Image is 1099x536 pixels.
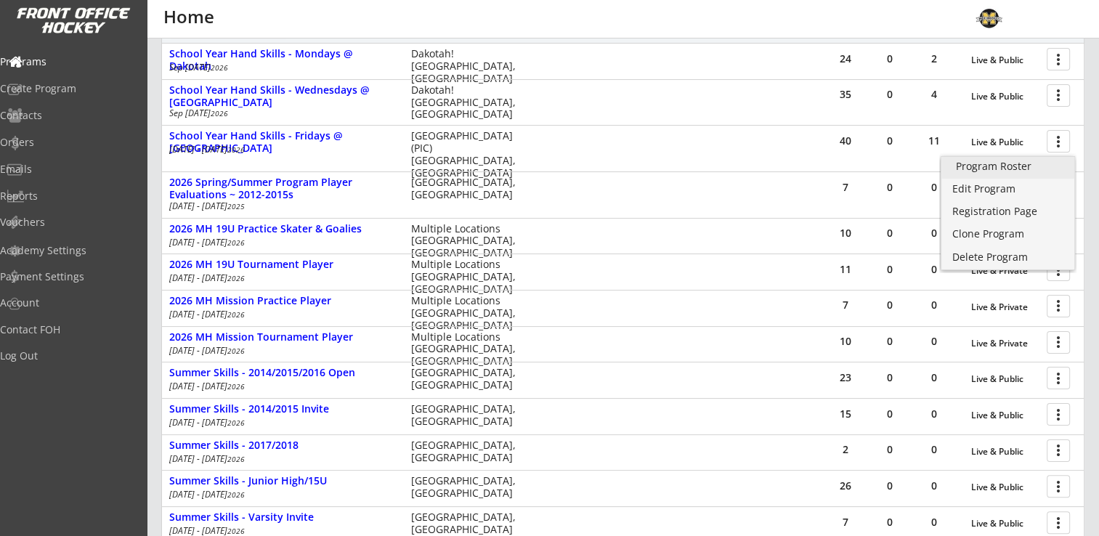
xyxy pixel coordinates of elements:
[868,481,912,491] div: 0
[1047,84,1070,107] button: more_vert
[912,54,956,64] div: 2
[1047,511,1070,534] button: more_vert
[169,490,392,499] div: [DATE] - [DATE]
[824,481,867,491] div: 26
[868,444,912,455] div: 0
[411,403,525,428] div: [GEOGRAPHIC_DATA], [GEOGRAPHIC_DATA]
[912,300,956,310] div: 0
[227,454,245,464] em: 2026
[912,182,956,192] div: 0
[868,54,912,64] div: 0
[868,89,912,100] div: 0
[912,373,956,383] div: 0
[912,89,956,100] div: 4
[971,482,1039,492] div: Live & Public
[1047,295,1070,317] button: more_vert
[169,346,392,355] div: [DATE] - [DATE]
[868,517,912,527] div: 0
[912,444,956,455] div: 0
[211,108,228,118] em: 2026
[971,266,1039,276] div: Live & Private
[411,475,525,500] div: [GEOGRAPHIC_DATA], [GEOGRAPHIC_DATA]
[169,130,396,155] div: School Year Hand Skills - Fridays @ [GEOGRAPHIC_DATA]
[952,184,1063,194] div: Edit Program
[824,136,867,146] div: 40
[227,490,245,500] em: 2026
[868,136,912,146] div: 0
[169,145,392,154] div: [DATE] - [DATE]
[1047,48,1070,70] button: more_vert
[971,410,1039,421] div: Live & Public
[169,403,396,415] div: Summer Skills - 2014/2015 Invite
[971,338,1039,349] div: Live & Private
[411,439,525,464] div: [GEOGRAPHIC_DATA], [GEOGRAPHIC_DATA]
[169,331,396,344] div: 2026 MH Mission Tournament Player
[169,439,396,452] div: Summer Skills - 2017/2018
[169,310,392,319] div: [DATE] - [DATE]
[868,264,912,275] div: 0
[169,109,392,118] div: Sep [DATE]
[1047,367,1070,389] button: more_vert
[941,202,1074,224] a: Registration Page
[169,382,392,391] div: [DATE] - [DATE]
[169,511,396,524] div: Summer Skills - Varsity Invite
[912,517,956,527] div: 0
[169,202,392,211] div: [DATE] - [DATE]
[824,373,867,383] div: 23
[912,409,956,419] div: 0
[411,176,525,201] div: [GEOGRAPHIC_DATA], [GEOGRAPHIC_DATA]
[824,409,867,419] div: 15
[169,63,392,72] div: Sep [DATE]
[411,331,525,368] div: Multiple Locations [GEOGRAPHIC_DATA], [GEOGRAPHIC_DATA]
[411,295,525,331] div: Multiple Locations [GEOGRAPHIC_DATA], [GEOGRAPHIC_DATA]
[227,145,245,155] em: 2026
[912,481,956,491] div: 0
[411,130,525,179] div: [GEOGRAPHIC_DATA] (PIC) [GEOGRAPHIC_DATA], [GEOGRAPHIC_DATA]
[211,62,228,73] em: 2026
[227,381,245,391] em: 2026
[824,54,867,64] div: 24
[169,455,392,463] div: [DATE] - [DATE]
[912,264,956,275] div: 0
[868,336,912,346] div: 0
[824,182,867,192] div: 7
[1047,475,1070,498] button: more_vert
[824,228,867,238] div: 10
[941,179,1074,201] a: Edit Program
[971,55,1039,65] div: Live & Public
[169,223,396,235] div: 2026 MH 19U Practice Skater & Goalies
[971,302,1039,312] div: Live & Private
[868,228,912,238] div: 0
[824,336,867,346] div: 10
[824,89,867,100] div: 35
[411,367,525,391] div: [GEOGRAPHIC_DATA], [GEOGRAPHIC_DATA]
[1047,439,1070,462] button: more_vert
[868,300,912,310] div: 0
[169,238,392,247] div: [DATE] - [DATE]
[971,447,1039,457] div: Live & Public
[227,273,245,283] em: 2026
[169,475,396,487] div: Summer Skills - Junior High/15U
[868,373,912,383] div: 0
[956,161,1060,171] div: Program Roster
[971,519,1039,529] div: Live & Public
[169,176,396,201] div: 2026 Spring/Summer Program Player Evaluations ~ 2012-2015s
[868,182,912,192] div: 0
[824,264,867,275] div: 11
[971,92,1039,102] div: Live & Public
[411,84,525,121] div: Dakotah! [GEOGRAPHIC_DATA], [GEOGRAPHIC_DATA]
[227,237,245,248] em: 2026
[824,444,867,455] div: 2
[169,274,392,283] div: [DATE] - [DATE]
[912,228,956,238] div: 0
[227,201,245,211] em: 2025
[169,84,396,109] div: School Year Hand Skills - Wednesdays @ [GEOGRAPHIC_DATA]
[169,259,396,271] div: 2026 MH 19U Tournament Player
[952,229,1063,239] div: Clone Program
[1047,331,1070,354] button: more_vert
[227,418,245,428] em: 2026
[411,48,525,84] div: Dakotah! [GEOGRAPHIC_DATA], [GEOGRAPHIC_DATA]
[169,418,392,427] div: [DATE] - [DATE]
[169,367,396,379] div: Summer Skills - 2014/2015/2016 Open
[1047,403,1070,426] button: more_vert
